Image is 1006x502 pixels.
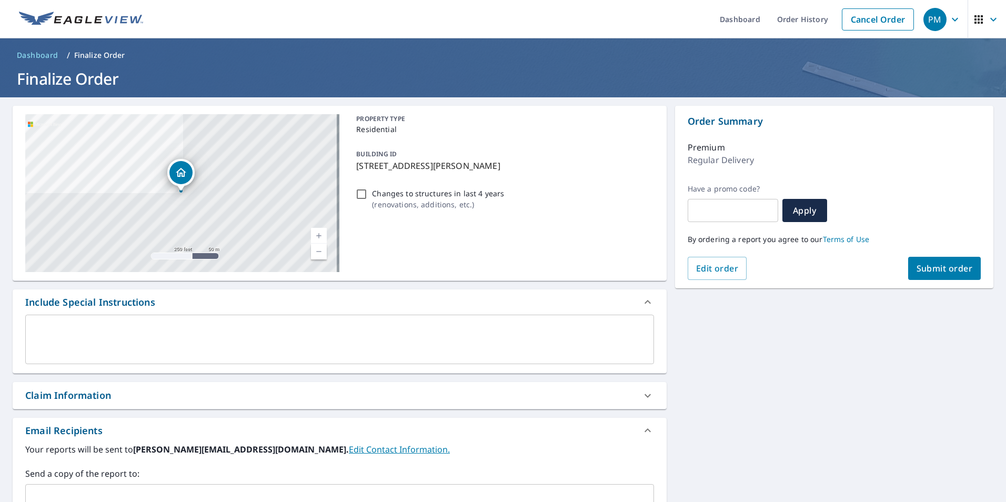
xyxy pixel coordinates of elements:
p: PROPERTY TYPE [356,114,649,124]
li: / [67,49,70,62]
span: Apply [791,205,819,216]
p: Order Summary [688,114,981,128]
span: Edit order [696,263,739,274]
div: Include Special Instructions [25,295,155,309]
button: Edit order [688,257,747,280]
div: Email Recipients [13,418,667,443]
p: Changes to structures in last 4 years [372,188,504,199]
p: By ordering a report you agree to our [688,235,981,244]
p: [STREET_ADDRESS][PERSON_NAME] [356,159,649,172]
button: Apply [782,199,827,222]
p: ( renovations, additions, etc. ) [372,199,504,210]
div: Claim Information [13,382,667,409]
div: Claim Information [25,388,111,403]
a: Current Level 17, Zoom Out [311,244,327,259]
span: Dashboard [17,50,58,61]
a: Cancel Order [842,8,914,31]
span: Submit order [917,263,973,274]
a: Current Level 17, Zoom In [311,228,327,244]
h1: Finalize Order [13,68,993,89]
p: Regular Delivery [688,154,754,166]
div: PM [923,8,947,31]
p: Premium [688,141,725,154]
label: Send a copy of the report to: [25,467,654,480]
label: Your reports will be sent to [25,443,654,456]
div: Email Recipients [25,424,103,438]
p: Finalize Order [74,50,125,61]
p: BUILDING ID [356,149,397,158]
div: Include Special Instructions [13,289,667,315]
div: Dropped pin, building 1, Residential property, 3753 Willow Springs Rd Conway, SC 29527 [167,159,195,192]
b: [PERSON_NAME][EMAIL_ADDRESS][DOMAIN_NAME]. [133,444,349,455]
img: EV Logo [19,12,143,27]
a: EditContactInfo [349,444,450,455]
label: Have a promo code? [688,184,778,194]
button: Submit order [908,257,981,280]
a: Dashboard [13,47,63,64]
a: Terms of Use [823,234,870,244]
nav: breadcrumb [13,47,993,64]
p: Residential [356,124,649,135]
